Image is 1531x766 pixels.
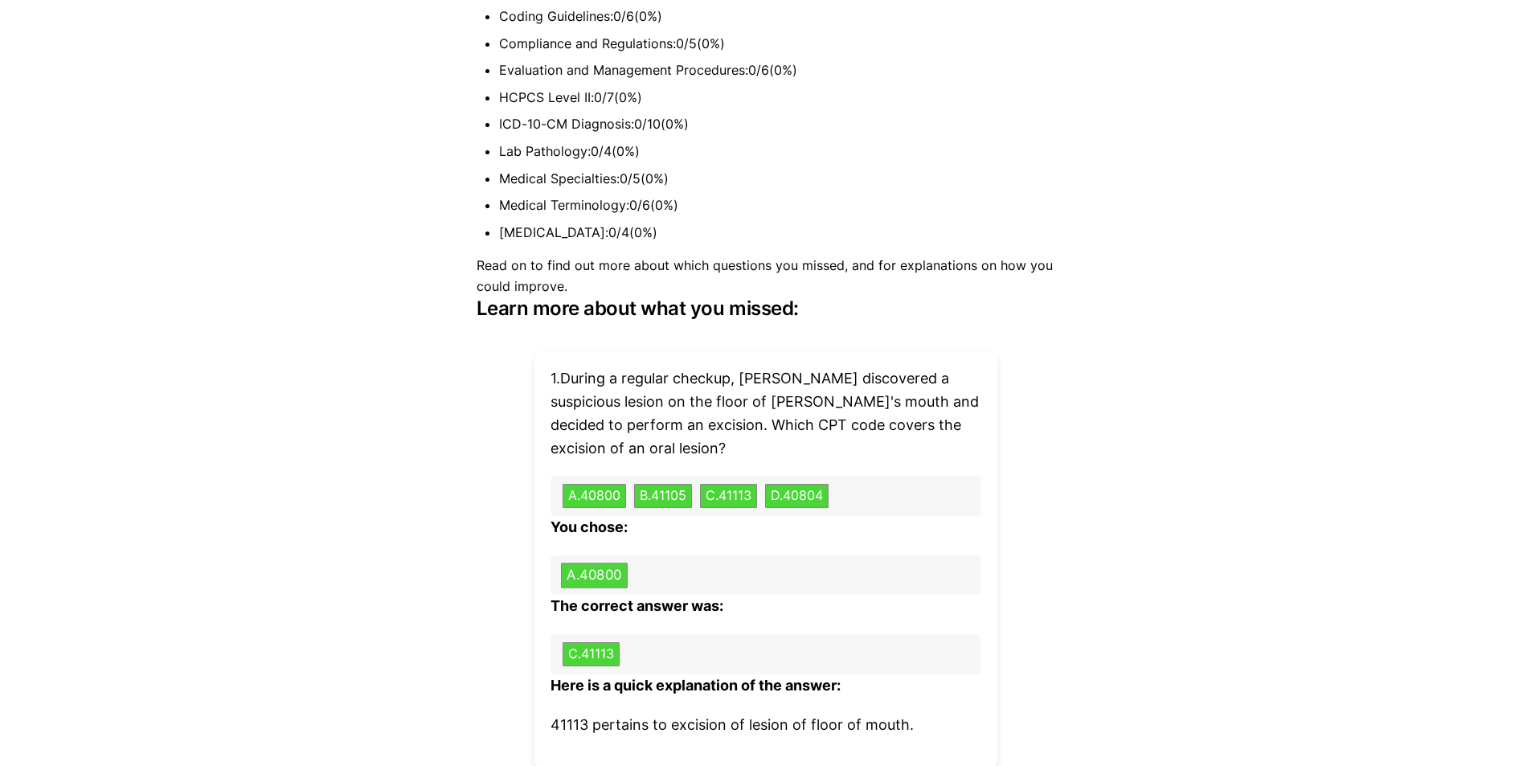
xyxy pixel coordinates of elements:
[551,518,628,535] b: You chose:
[499,114,1055,135] li: ICD-10-CM Diagnosis : 0 / 10 ( 0 %)
[499,6,1055,27] li: Coding Guidelines : 0 / 6 ( 0 %)
[499,141,1055,162] li: Lab Pathology : 0 / 4 ( 0 %)
[477,256,1055,297] p: Read on to find out more about which questions you missed, and for explanations on how you could ...
[561,563,628,588] button: A.40800
[563,484,626,508] button: A.40800
[499,60,1055,81] li: Evaluation and Management Procedures : 0 / 6 ( 0 %)
[700,484,757,508] button: C.41113
[765,484,829,508] button: D.40804
[499,195,1055,216] li: Medical Terminology : 0 / 6 ( 0 %)
[551,367,981,460] p: 1 . During a regular checkup, [PERSON_NAME] discovered a suspicious lesion on the floor of [PERSO...
[499,34,1055,55] li: Compliance and Regulations : 0 / 5 ( 0 %)
[563,642,620,666] button: C.41113
[551,714,981,737] p: 41113 pertains to excision of lesion of floor of mouth.
[634,484,692,508] button: B.41105
[499,88,1055,109] li: HCPCS Level II : 0 / 7 ( 0 %)
[551,597,723,614] b: The correct answer was:
[499,169,1055,190] li: Medical Specialties : 0 / 5 ( 0 %)
[477,297,1055,320] h3: Learn more about what you missed:
[551,677,841,694] b: Here is a quick explanation of the answer:
[499,223,1055,244] li: [MEDICAL_DATA] : 0 / 4 ( 0 %)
